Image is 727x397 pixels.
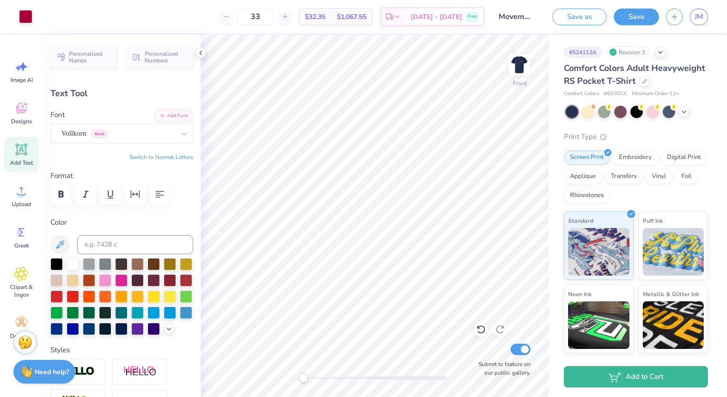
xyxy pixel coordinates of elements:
div: Applique [564,169,602,184]
span: Image AI [10,76,33,84]
button: Switch to Normal Letters [129,153,193,161]
input: Untitled Design [491,7,538,26]
input: e.g. 7428 c [77,235,193,254]
img: Stroke [61,366,95,377]
div: Front [513,79,527,88]
img: Shadow [123,366,157,377]
label: Styles [50,345,70,356]
span: Personalized Numbers [145,50,187,64]
button: Personalized Numbers [126,46,193,68]
div: Text Tool [50,87,193,100]
div: Transfers [605,169,643,184]
span: Greek [14,242,29,249]
span: $1,067.55 [337,12,366,22]
span: Upload [12,200,31,208]
div: Foil [675,169,698,184]
span: Clipart & logos [6,283,37,298]
div: Embroidery [613,150,658,165]
span: Minimum Order: 12 + [632,90,679,98]
div: Digital Print [661,150,707,165]
span: $32.35 [305,12,325,22]
span: Decorate [10,332,33,340]
img: Puff Ink [643,228,704,276]
span: JM [695,11,703,22]
label: Color [50,217,193,228]
span: Free [468,13,477,20]
div: Screen Print [564,150,610,165]
span: # 6030CC [604,90,627,98]
span: Comfort Colors [564,90,599,98]
div: Accessibility label [299,373,308,383]
img: Standard [568,228,629,276]
span: Metallic & Glitter Ink [643,289,699,299]
img: Neon Ink [568,301,629,349]
img: Metallic & Glitter Ink [643,301,704,349]
div: Vinyl [646,169,672,184]
label: Format [50,170,193,181]
span: Personalized Names [69,50,112,64]
button: Add Font [154,109,193,122]
span: Comfort Colors Adult Heavyweight RS Pocket T-Shirt [564,62,705,87]
label: Submit to feature on our public gallery. [473,360,531,377]
button: Add to Cart [564,366,708,387]
span: [DATE] - [DATE] [411,12,462,22]
div: Rhinestones [564,189,610,203]
img: Front [510,55,529,74]
a: JM [690,9,708,25]
span: Add Text [10,159,33,167]
div: # 524112A [564,46,602,58]
button: Personalized Names [50,46,118,68]
input: – – [237,8,274,25]
span: Designs [11,118,32,125]
span: Standard [568,216,593,226]
div: Revision 2 [607,46,650,58]
strong: Need help? [35,367,69,377]
button: Save as [552,9,607,25]
button: Save [614,9,659,25]
label: Font [50,109,65,120]
span: Puff Ink [643,216,663,226]
span: Neon Ink [568,289,591,299]
div: Print Type [564,131,708,142]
